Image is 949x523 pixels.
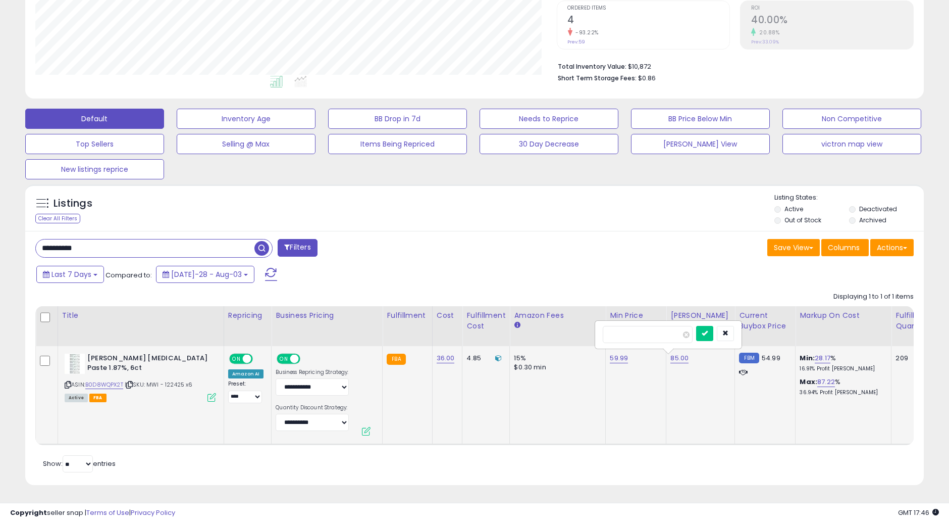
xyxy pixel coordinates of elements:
button: Last 7 Days [36,266,104,283]
b: Short Term Storage Fees: [558,74,637,82]
li: $10,872 [558,60,907,72]
button: 30 Day Decrease [480,134,618,154]
span: Show: entries [43,459,116,468]
div: % [800,354,883,372]
div: Markup on Cost [800,310,887,321]
div: % [800,377,883,396]
div: Amazon AI [228,369,263,378]
h2: 4 [568,14,730,28]
div: Min Price [610,310,662,321]
b: [PERSON_NAME] [MEDICAL_DATA] Paste 1.87%, 6ct [87,354,210,375]
strong: Copyright [10,508,47,517]
p: 16.91% Profit [PERSON_NAME] [800,365,883,372]
span: 2025-08-11 17:46 GMT [898,508,939,517]
h5: Listings [54,197,92,211]
a: Privacy Policy [131,508,175,517]
div: 15% [514,354,598,363]
span: Last 7 Days [51,269,91,279]
div: Title [62,310,220,321]
small: Amazon Fees. [514,321,520,330]
span: 54.99 [762,353,780,363]
div: seller snap | | [10,508,175,518]
span: $0.86 [639,73,656,83]
span: OFF [299,355,315,363]
th: The percentage added to the cost of goods (COGS) that forms the calculator for Min & Max prices. [796,306,891,346]
label: Business Repricing Strategy: [276,369,349,376]
label: Out of Stock [784,216,821,224]
label: Deactivated [859,205,897,213]
h2: 40.00% [751,14,913,28]
label: Archived [859,216,886,224]
small: 20.88% [756,29,779,36]
small: FBM [739,353,759,363]
div: $0.30 min [514,363,598,372]
button: Filters [278,239,317,257]
small: -93.22% [572,29,599,36]
b: Total Inventory Value: [558,62,627,71]
div: 4.85 [466,354,502,363]
button: Items Being Repriced [328,134,467,154]
a: 59.99 [610,353,628,363]
small: Prev: 59 [568,39,586,45]
button: Save View [767,239,820,256]
a: Terms of Use [86,508,129,517]
span: Columns [828,243,860,253]
div: [PERSON_NAME] [670,310,730,321]
small: Prev: 33.09% [751,39,779,45]
button: Selling @ Max [177,134,315,154]
b: Max: [800,377,817,387]
div: Displaying 1 to 1 of 1 items [833,292,914,302]
label: Active [784,205,803,213]
div: Repricing [228,310,267,321]
span: FBA [89,394,107,402]
button: Actions [870,239,914,256]
img: 418HYQuZz+L._SL40_.jpg [65,354,85,374]
button: Columns [821,239,869,256]
div: Clear All Filters [35,214,80,223]
span: ON [278,355,290,363]
div: Cost [437,310,458,321]
div: 209 [895,354,927,363]
button: BB Drop in 7d [328,109,467,129]
div: Current Buybox Price [739,310,791,331]
button: [PERSON_NAME] View [631,134,770,154]
span: ROI [751,6,913,11]
a: 87.22 [817,377,835,387]
span: Compared to: [106,270,152,280]
label: Quantity Discount Strategy: [276,404,349,411]
small: FBA [387,354,405,365]
div: Fulfillment [387,310,428,321]
a: 85.00 [670,353,689,363]
div: Preset: [228,381,263,403]
button: Inventory Age [177,109,315,129]
div: Amazon Fees [514,310,601,321]
div: Business Pricing [276,310,378,321]
div: Fulfillment Cost [466,310,505,331]
button: Non Competitive [782,109,921,129]
button: BB Price Below Min [631,109,770,129]
div: Fulfillable Quantity [895,310,930,331]
a: B0D8WQPX2T [85,381,123,389]
span: Ordered Items [568,6,730,11]
span: ON [230,355,243,363]
span: All listings currently available for purchase on Amazon [65,394,88,402]
button: Default [25,109,164,129]
span: | SKU: MWI - 122425 x6 [125,381,193,389]
b: Min: [800,353,815,363]
button: victron map view [782,134,921,154]
button: [DATE]-28 - Aug-03 [156,266,254,283]
div: ASIN: [65,354,216,401]
span: [DATE]-28 - Aug-03 [171,269,242,279]
span: OFF [251,355,268,363]
a: 36.00 [437,353,455,363]
a: 28.17 [815,353,830,363]
p: Listing States: [774,193,924,203]
button: New listings reprice [25,159,164,179]
button: Needs to Reprice [480,109,618,129]
p: 36.94% Profit [PERSON_NAME] [800,389,883,396]
button: Top Sellers [25,134,164,154]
